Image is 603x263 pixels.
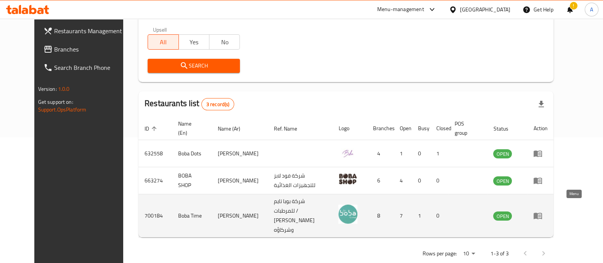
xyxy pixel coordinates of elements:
span: Version: [38,84,57,94]
div: Rows per page: [460,248,478,260]
p: Rows per page: [422,249,457,258]
th: Action [527,117,553,140]
td: BOBA SHOP [172,167,212,194]
button: Yes [178,34,209,50]
td: Boba Time [172,194,212,237]
td: 663274 [138,167,172,194]
td: 6 [367,167,393,194]
th: Branches [367,117,393,140]
span: 3 record(s) [202,101,234,108]
th: Open [393,117,412,140]
span: OPEN [493,212,512,221]
a: Search Branch Phone [37,58,135,77]
th: Busy [412,117,430,140]
label: Upsell [153,27,167,32]
div: OPEN [493,176,512,186]
td: 700184 [138,194,172,237]
td: 632558 [138,140,172,167]
span: Name (En) [178,119,203,137]
td: 0 [412,167,430,194]
td: 7 [393,194,412,237]
td: [PERSON_NAME] [212,194,268,237]
th: Logo [332,117,367,140]
td: 0 [412,140,430,167]
div: [GEOGRAPHIC_DATA] [460,5,510,14]
span: ID [145,124,159,133]
span: Search [154,61,234,71]
td: 8 [367,194,393,237]
span: Search Branch Phone [54,63,129,72]
span: Get support on: [38,97,73,107]
a: Restaurants Management [37,22,135,40]
a: Branches [37,40,135,58]
span: Status [493,124,518,133]
td: 1 [430,140,448,167]
button: Search [148,59,240,73]
span: Yes [182,37,206,48]
div: Export file [532,95,550,113]
span: 1.0.0 [58,84,70,94]
th: Closed [430,117,448,140]
span: OPEN [493,177,512,186]
table: enhanced table [138,117,553,237]
div: Menu [533,149,547,158]
img: BOBA SHOP [338,169,357,189]
span: Ref. Name [274,124,307,133]
button: No [209,34,240,50]
span: OPEN [493,150,512,158]
img: Boba Time [338,205,357,224]
td: [PERSON_NAME] [212,167,268,194]
td: 1 [393,140,412,167]
div: Total records count [201,98,235,110]
span: No [212,37,237,48]
span: POS group [454,119,478,137]
td: Boba Dots [172,140,212,167]
div: Menu-management [377,5,424,14]
a: Support.OpsPlatform [38,105,87,115]
img: Boba Dots [338,142,357,161]
td: 4 [367,140,393,167]
span: Name (Ar) [218,124,250,133]
div: Menu [533,176,547,185]
span: A [590,5,593,14]
td: شركة فود لابز للتجهيزات الغذائية [268,167,332,194]
td: 4 [393,167,412,194]
p: 1-3 of 3 [490,249,508,258]
td: 0 [430,167,448,194]
td: 1 [412,194,430,237]
button: All [148,34,178,50]
span: Restaurants Management [54,26,129,35]
span: All [151,37,175,48]
td: 0 [430,194,448,237]
span: Branches [54,45,129,54]
h2: Restaurants list [145,98,234,110]
td: [PERSON_NAME] [212,140,268,167]
td: شركة بوبا تايم للمرطبات / [PERSON_NAME] وشركاؤه [268,194,332,237]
